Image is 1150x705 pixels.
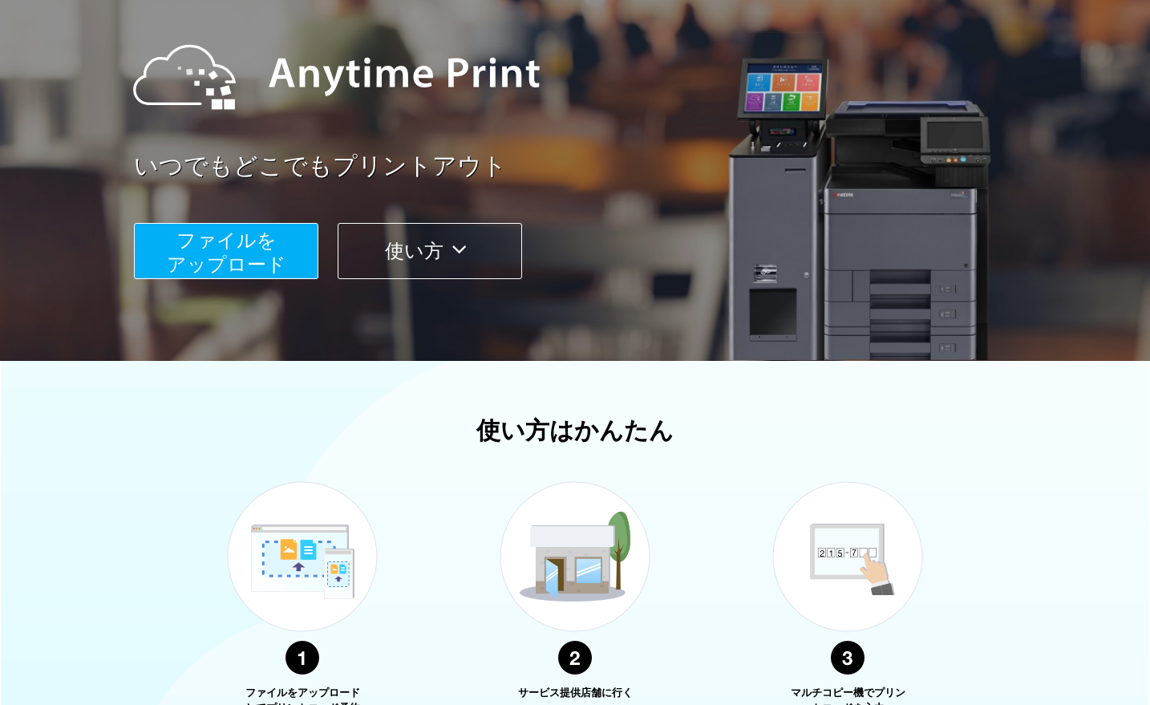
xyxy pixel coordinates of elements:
button: ファイルを​​アップロード [134,223,318,279]
button: 使い方 [338,223,522,279]
span: ファイルを ​​アップロード [167,229,286,275]
a: いつでもどこでもプリントアウト [134,149,1056,184]
p: サービス提供店舗に行く [515,686,635,701]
